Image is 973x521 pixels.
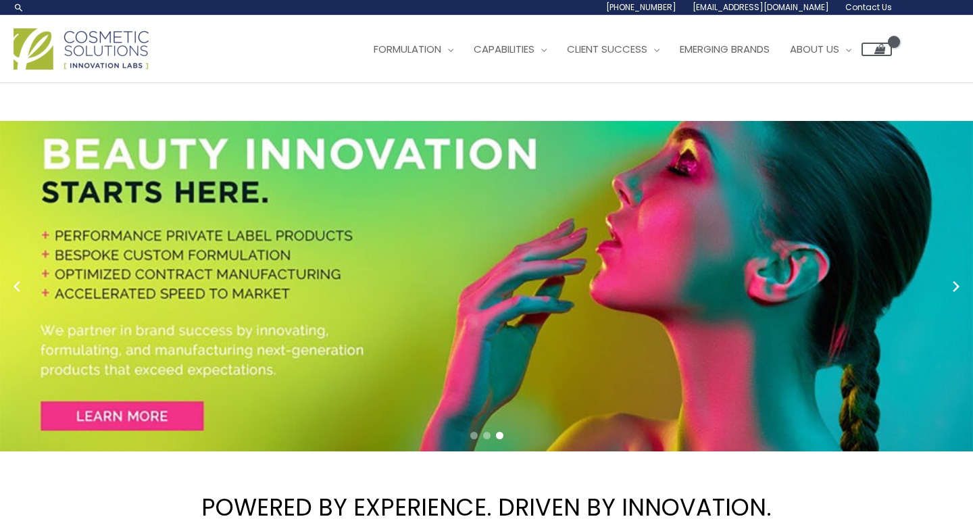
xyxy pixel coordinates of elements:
[670,29,780,70] a: Emerging Brands
[14,28,149,70] img: Cosmetic Solutions Logo
[464,29,557,70] a: Capabilities
[680,42,770,56] span: Emerging Brands
[557,29,670,70] a: Client Success
[353,29,892,70] nav: Site Navigation
[862,43,892,56] a: View Shopping Cart, empty
[474,42,534,56] span: Capabilities
[946,276,966,297] button: Next slide
[693,1,829,13] span: [EMAIL_ADDRESS][DOMAIN_NAME]
[374,42,441,56] span: Formulation
[790,42,839,56] span: About Us
[780,29,862,70] a: About Us
[7,276,27,297] button: Previous slide
[470,432,478,439] span: Go to slide 1
[364,29,464,70] a: Formulation
[483,432,491,439] span: Go to slide 2
[567,42,647,56] span: Client Success
[14,2,24,13] a: Search icon link
[606,1,676,13] span: [PHONE_NUMBER]
[496,432,503,439] span: Go to slide 3
[845,1,892,13] span: Contact Us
